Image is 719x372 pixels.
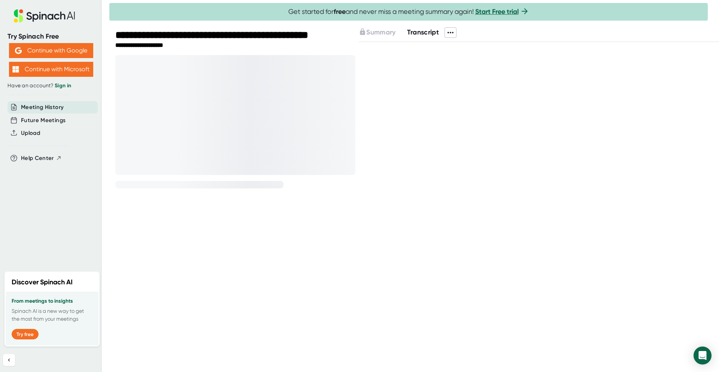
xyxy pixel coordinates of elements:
[475,7,519,16] a: Start Free trial
[21,103,64,112] button: Meeting History
[7,32,94,41] div: Try Spinach Free
[359,27,407,38] div: Upgrade to access
[7,82,94,89] div: Have an account?
[407,27,439,37] button: Transcript
[359,27,395,37] button: Summary
[21,129,40,137] button: Upload
[15,47,22,54] img: Aehbyd4JwY73AAAAAElFTkSuQmCC
[9,43,93,58] button: Continue with Google
[21,154,54,163] span: Help Center
[694,347,712,365] div: Open Intercom Messenger
[21,116,66,125] button: Future Meetings
[12,277,73,287] h2: Discover Spinach AI
[12,298,92,304] h3: From meetings to insights
[288,7,529,16] span: Get started for and never miss a meeting summary again!
[21,154,62,163] button: Help Center
[3,354,15,366] button: Collapse sidebar
[55,82,71,89] a: Sign in
[9,62,93,77] button: Continue with Microsoft
[12,307,92,323] p: Spinach AI is a new way to get the most from your meetings
[334,7,346,16] b: free
[366,28,395,36] span: Summary
[12,329,39,339] button: Try free
[407,28,439,36] span: Transcript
